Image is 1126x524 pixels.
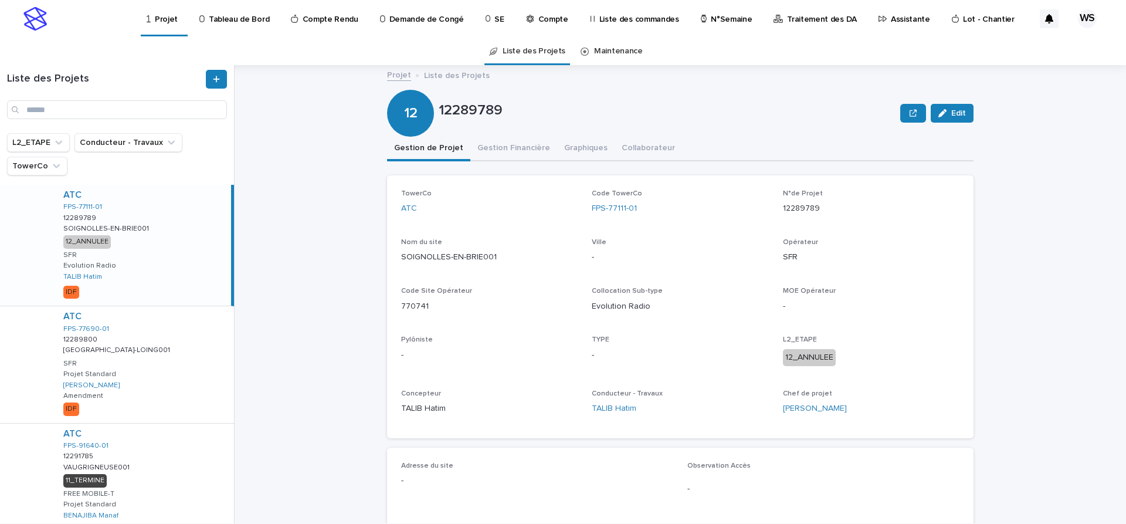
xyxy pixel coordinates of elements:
[592,390,663,397] span: Conducteur - Travaux
[401,390,441,397] span: Concepteur
[592,202,637,215] a: FPS-77111-01
[63,286,79,299] div: IDF
[63,428,82,440] a: ATC
[1078,9,1097,28] div: WS
[783,190,823,197] span: N°de Projet
[7,133,70,152] button: L2_ETAPE
[7,73,204,86] h1: Liste des Projets
[783,349,836,366] div: 12_ANNULEE
[401,239,442,246] span: Nom du site
[592,300,768,313] p: Evolution Radio
[424,68,490,81] p: Liste des Projets
[401,288,472,295] span: Code Site Opérateur
[592,288,663,295] span: Collocation Sub-type
[63,273,102,281] a: TALIB Hatim
[401,403,578,415] p: TALIB Hatim
[401,190,432,197] span: TowerCo
[401,475,673,487] p: -
[63,251,77,259] p: SFR
[387,67,411,81] a: Projet
[592,403,636,415] a: TALIB Hatim
[592,349,768,361] p: -
[63,450,96,461] p: 12291785
[63,212,99,222] p: 12289789
[615,137,682,161] button: Collaborateur
[401,462,453,469] span: Adresse du site
[783,202,959,215] p: 12289789
[23,7,47,31] img: stacker-logo-s-only.png
[401,202,417,215] a: ATC
[63,344,172,354] p: [GEOGRAPHIC_DATA]-LOING001
[783,251,959,263] p: SFR
[783,403,847,415] a: [PERSON_NAME]
[387,137,470,161] button: Gestion de Projet
[594,38,643,65] a: Maintenance
[63,311,82,322] a: ATC
[931,104,974,123] button: Edit
[63,203,102,211] a: FPS-77111-01
[783,300,959,313] p: -
[592,239,606,246] span: Ville
[63,474,107,487] div: 11_TERMINE
[63,262,116,270] p: Evolution Radio
[592,336,609,343] span: TYPE
[503,38,565,65] a: Liste des Projets
[63,392,103,400] p: Amendment
[63,442,108,450] a: FPS-91640-01
[63,501,116,509] p: Projet Standard
[401,251,578,263] p: SOIGNOLLES-EN-BRIE001
[470,137,557,161] button: Gestion Financière
[63,370,116,378] p: Projet Standard
[687,462,751,469] span: Observation Accès
[7,100,227,119] input: Search
[439,102,896,119] p: 12289789
[687,483,959,495] p: -
[783,336,817,343] span: L2_ETAPE
[401,349,578,361] p: -
[783,288,836,295] span: MOE Opérateur
[74,133,182,152] button: Conducteur - Travaux
[63,403,79,415] div: IDF
[557,137,615,161] button: Graphiques
[63,360,77,368] p: SFR
[592,251,768,263] p: -
[387,58,434,121] div: 12
[951,109,966,117] span: Edit
[63,333,100,344] p: 12289800
[63,325,109,333] a: FPS-77690-01
[63,512,118,520] a: BENAJIBA Manaf
[783,390,832,397] span: Chef de projet
[401,336,433,343] span: Pylôniste
[7,157,67,175] button: TowerCo
[401,300,578,313] p: 770741
[63,222,151,233] p: SOIGNOLLES-EN-BRIE001
[63,381,120,390] a: [PERSON_NAME]
[63,490,114,498] p: FREE MOBILE-T
[63,190,82,201] a: ATC
[592,190,642,197] span: Code TowerCo
[783,239,818,246] span: Opérateur
[63,235,111,248] div: 12_ANNULEE
[63,461,132,472] p: VAUGRIGNEUSE001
